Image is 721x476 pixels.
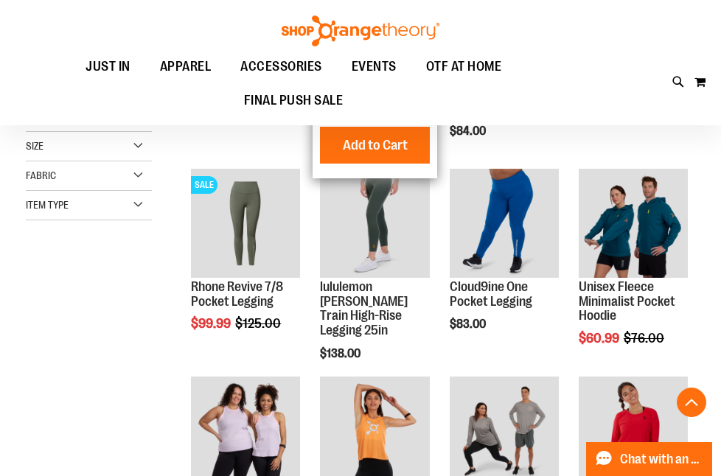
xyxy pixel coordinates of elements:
div: product [571,161,695,384]
a: lululemon [PERSON_NAME] Train High-Rise Legging 25in [320,279,408,337]
a: Unisex Fleece Minimalist Pocket Hoodie [579,169,688,280]
span: ACCESSORIES [240,50,322,83]
a: Rhone Revive 7/8 Pocket Legging [191,279,283,309]
span: $138.00 [320,347,363,360]
img: Cloud9ine One Pocket Legging [450,169,559,278]
span: $84.00 [450,125,488,138]
div: product [184,161,307,369]
span: $125.00 [235,316,283,331]
a: Cloud9ine One Pocket Legging [450,169,559,280]
img: Unisex Fleece Minimalist Pocket Hoodie [579,169,688,278]
span: $60.99 [579,331,621,346]
span: EVENTS [352,50,397,83]
a: Main view of 2024 October lululemon Wunder Train High-Rise [320,169,429,280]
button: Add to Cart [294,127,456,164]
span: SALE [191,176,217,194]
span: Item Type [26,199,69,211]
a: Rhone Revive 7/8 Pocket LeggingSALE [191,169,300,280]
button: Back To Top [677,388,706,417]
span: Size [26,140,43,152]
span: Fabric [26,169,56,181]
span: $83.00 [450,318,488,331]
img: Shop Orangetheory [279,15,442,46]
span: Add to Cart [343,137,408,153]
img: Rhone Revive 7/8 Pocket Legging [191,169,300,278]
div: product [313,161,436,398]
a: Cloud9ine One Pocket Legging [450,279,532,309]
a: Unisex Fleece Minimalist Pocket Hoodie [579,279,675,323]
img: Main view of 2024 October lululemon Wunder Train High-Rise [320,169,429,278]
span: $76.00 [624,331,666,346]
span: Chat with an Expert [620,452,703,466]
button: Chat with an Expert [586,442,713,476]
span: FINAL PUSH SALE [244,84,344,117]
span: APPAREL [160,50,212,83]
span: JUST IN [86,50,130,83]
span: OTF AT HOME [426,50,502,83]
span: $99.99 [191,316,233,331]
div: product [442,161,566,369]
